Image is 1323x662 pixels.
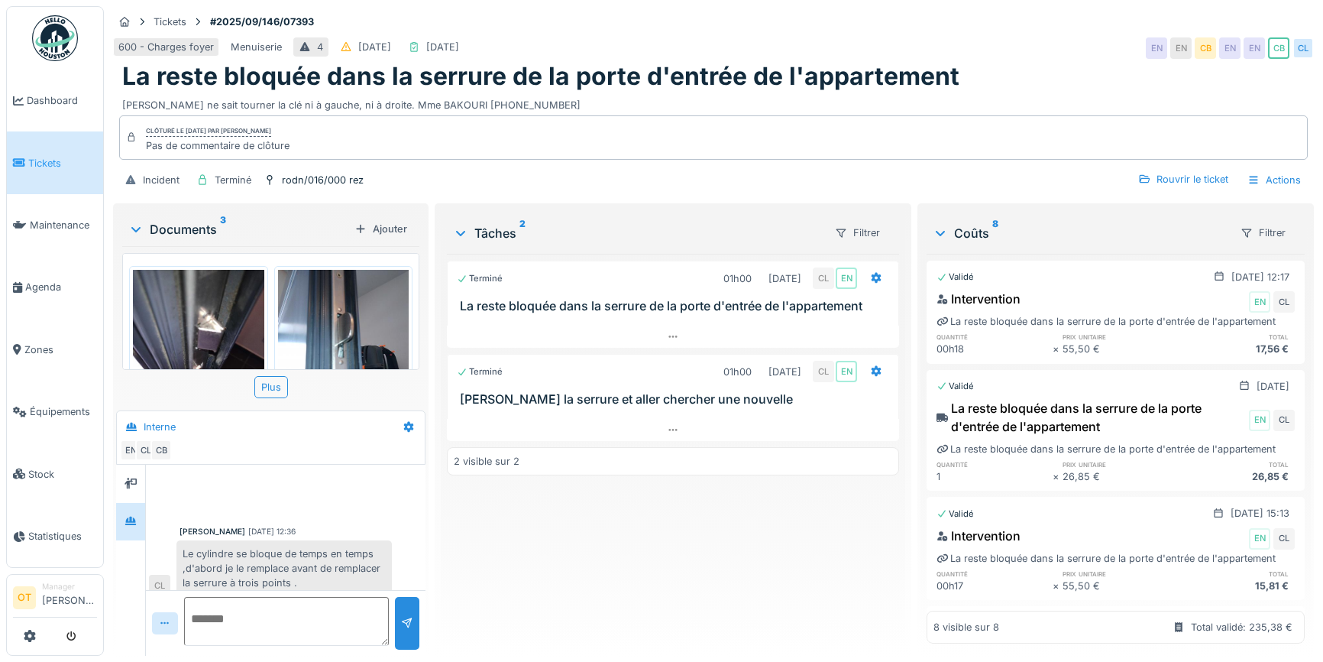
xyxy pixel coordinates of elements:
div: La reste bloquée dans la serrure de la porte d'entrée de l'appartement [936,399,1246,436]
div: EN [1249,291,1270,313]
h6: total [1179,569,1295,579]
div: [DATE] [768,365,801,379]
div: 600 - Charges foyer [118,40,214,54]
h6: total [1179,459,1295,469]
h6: quantité [936,569,1053,579]
div: Menuiserie [231,40,282,54]
div: 01h00 [723,365,752,379]
a: Zones [7,319,103,381]
h6: prix unitaire [1063,332,1179,342]
div: [DATE] 12:36 [248,526,296,537]
span: Maintenance [30,218,97,232]
img: 4zaculuam8103q7pqet9wbzuw9px [133,270,264,445]
div: Pas de commentaire de clôture [146,138,290,153]
div: CB [150,440,172,461]
div: Rouvrir le ticket [1132,169,1234,190]
img: 48n5if4crtliretex5jxma5cmuir [278,270,409,445]
div: [DATE] [768,271,801,286]
div: Terminé [457,272,503,285]
div: Clôturé le [DATE] par [PERSON_NAME] [146,126,271,137]
div: Filtrer [1234,222,1292,244]
div: Intervention [936,527,1021,545]
div: Validé [936,508,974,521]
span: Stock [28,467,97,482]
div: 26,85 € [1063,469,1179,484]
h6: quantité [936,332,1053,342]
img: Badge_color-CXgf-gQk.svg [32,15,78,61]
div: La reste bloquée dans la serrure de la porte d'entrée de l'appartement [936,442,1276,456]
h6: quantité [936,459,1053,469]
div: CL [1273,291,1295,313]
div: Tickets [154,15,186,29]
div: 01h00 [723,271,752,286]
a: Dashboard [7,70,103,131]
div: Interne [144,420,176,434]
h3: [PERSON_NAME] la serrure et aller chercher une nouvelle [460,392,892,407]
div: 00h18 [936,342,1053,356]
a: OT Manager[PERSON_NAME] [13,581,97,618]
div: EN [1219,37,1241,59]
div: Filtrer [828,222,887,244]
h6: total [1179,332,1295,342]
div: 1 [936,469,1053,484]
div: La reste bloquée dans la serrure de la porte d'entrée de l'appartement [936,551,1276,566]
div: Documents [128,220,348,239]
span: Équipements [30,404,97,419]
a: Tickets [7,131,103,193]
div: [DATE] [426,40,459,54]
div: [PERSON_NAME] [180,526,245,537]
div: Validé [936,380,974,393]
div: EN [836,361,857,382]
strong: #2025/09/146/07393 [204,15,320,29]
div: EN [1244,37,1265,59]
div: Plus [254,376,288,398]
li: [PERSON_NAME] [42,581,97,614]
div: EN [1249,410,1270,431]
sup: 3 [220,220,226,239]
a: Agenda [7,256,103,318]
div: × [1053,342,1063,356]
div: EN [1146,37,1167,59]
div: rodn/016/000 rez [282,173,364,187]
div: 4 [317,40,323,54]
div: Actions [1241,169,1308,191]
div: CL [1273,410,1295,431]
a: Statistiques [7,505,103,567]
div: 55,50 € [1063,342,1179,356]
div: CL [149,575,170,596]
div: La reste bloquée dans la serrure de la porte d'entrée de l'appartement [936,314,1276,329]
div: EN [120,440,141,461]
div: Coûts [933,224,1228,242]
div: EN [1170,37,1192,59]
span: Zones [24,342,97,357]
div: Manager [42,581,97,592]
div: CL [135,440,157,461]
div: CL [813,268,834,289]
div: [PERSON_NAME] ne sait tourner la clé ni à gauche, ni à droite. Mme BAKOURI [PHONE_NUMBER] [122,92,1305,112]
span: Dashboard [27,93,97,108]
div: 17,56 € [1179,342,1295,356]
h6: prix unitaire [1063,569,1179,579]
a: Équipements [7,381,103,443]
div: 55,50 € [1063,579,1179,593]
span: Agenda [25,280,97,294]
div: Terminé [215,173,251,187]
div: Validé [936,271,974,284]
span: Statistiques [28,529,97,544]
div: × [1053,469,1063,484]
li: OT [13,586,36,609]
div: 00h17 [936,579,1053,593]
sup: 8 [992,224,998,242]
div: 26,85 € [1179,469,1295,484]
h3: La reste bloquée dans la serrure de la porte d'entrée de l'appartement [460,299,892,313]
div: Ajouter [348,219,413,239]
div: 2 visible sur 2 [454,454,519,469]
a: Maintenance [7,194,103,256]
h1: La reste bloquée dans la serrure de la porte d'entrée de l'appartement [122,62,959,91]
div: CB [1195,37,1216,59]
h6: prix unitaire [1063,459,1179,469]
div: Intervention [936,290,1021,308]
div: EN [1249,528,1270,550]
div: Le cylindre se bloque de temps en temps ,d'abord je le remplace avant de remplacer la serrure à t... [176,540,392,597]
div: Tâches [453,224,822,242]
